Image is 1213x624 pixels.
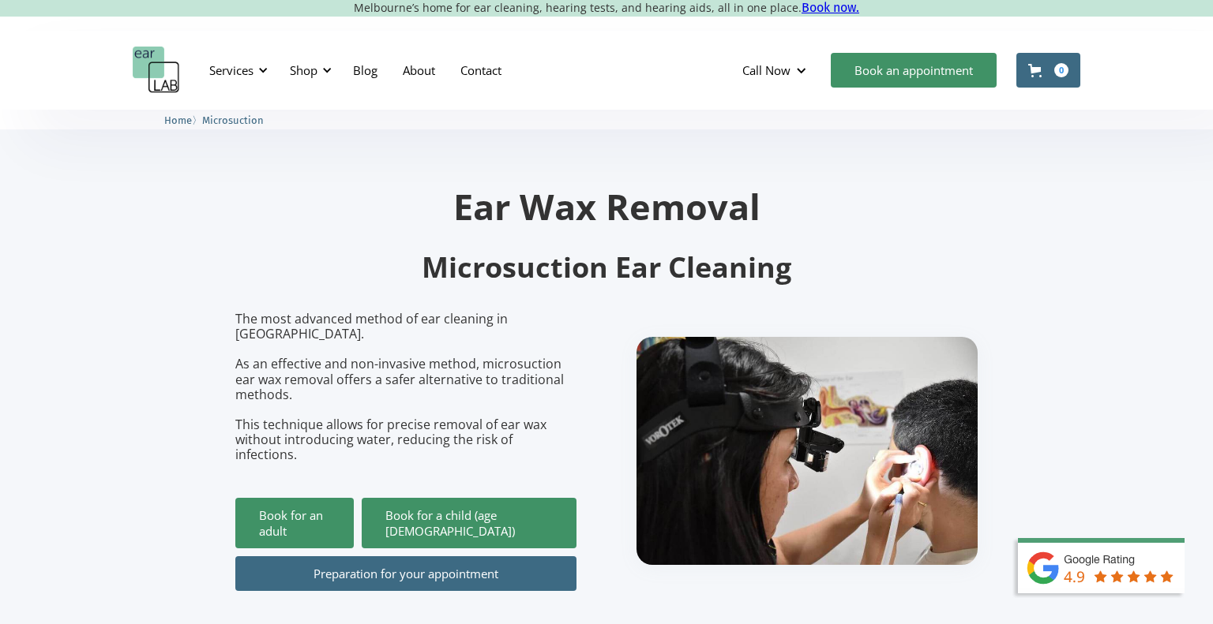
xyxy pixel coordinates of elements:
[390,47,448,93] a: About
[202,112,264,127] a: Microsuction
[164,112,202,129] li: 〉
[362,498,576,548] a: Book for a child (age [DEMOGRAPHIC_DATA])
[235,498,354,548] a: Book for an adult
[340,47,390,93] a: Blog
[235,249,978,286] h2: Microsuction Ear Cleaning
[1054,63,1068,77] div: 0
[202,114,264,126] span: Microsuction
[637,337,978,565] img: boy getting ear checked.
[164,114,192,126] span: Home
[1016,53,1080,88] a: Open cart
[730,47,823,94] div: Call Now
[235,312,576,463] p: The most advanced method of ear cleaning in [GEOGRAPHIC_DATA]. As an effective and non-invasive m...
[235,556,576,591] a: Preparation for your appointment
[831,53,997,88] a: Book an appointment
[133,47,180,94] a: home
[448,47,514,93] a: Contact
[290,62,317,78] div: Shop
[235,189,978,224] h1: Ear Wax Removal
[209,62,253,78] div: Services
[742,62,791,78] div: Call Now
[200,47,272,94] div: Services
[280,47,336,94] div: Shop
[164,112,192,127] a: Home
